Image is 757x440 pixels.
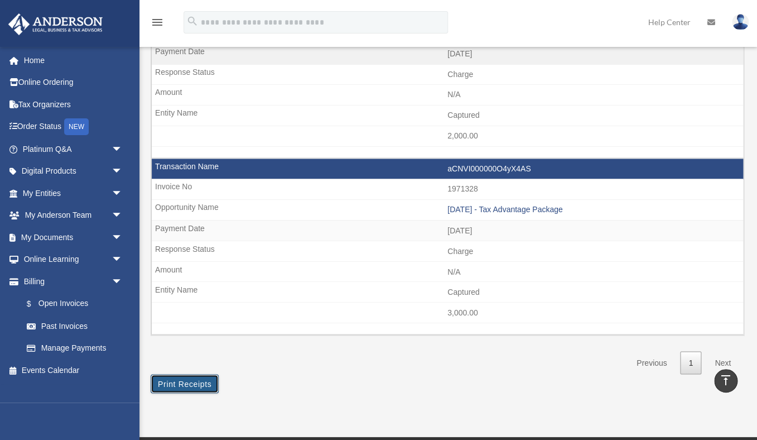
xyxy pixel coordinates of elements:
[112,204,134,227] span: arrow_drop_down
[112,182,134,205] span: arrow_drop_down
[447,205,737,214] div: [DATE] - Tax Advantage Package
[8,138,139,160] a: Platinum Q&Aarrow_drop_down
[112,226,134,249] span: arrow_drop_down
[112,138,134,161] span: arrow_drop_down
[152,64,743,85] td: Charge
[112,270,134,293] span: arrow_drop_down
[8,71,139,94] a: Online Ordering
[680,351,701,374] a: 1
[151,374,219,393] button: Print Receipts
[152,126,743,147] td: 2,000.00
[151,16,164,29] i: menu
[152,261,743,283] td: N/A
[714,369,737,393] a: vertical_align_top
[719,374,732,387] i: vertical_align_top
[64,118,89,135] div: NEW
[152,302,743,323] td: 3,000.00
[8,270,139,293] a: Billingarrow_drop_down
[186,15,199,27] i: search
[8,359,139,381] a: Events Calendar
[151,20,164,29] a: menu
[16,337,139,360] a: Manage Payments
[112,160,134,183] span: arrow_drop_down
[152,281,743,303] td: Captured
[8,182,139,204] a: My Entitiesarrow_drop_down
[8,49,139,71] a: Home
[112,248,134,271] span: arrow_drop_down
[152,179,743,200] td: 1971328
[16,293,139,315] a: $Open Invoices
[152,84,743,106] td: N/A
[8,248,139,271] a: Online Learningarrow_drop_down
[152,159,743,180] td: aCNVI000000O4yX4AS
[152,105,743,126] td: Captured
[8,226,139,248] a: My Documentsarrow_drop_down
[8,204,139,227] a: My Anderson Teamarrow_drop_down
[152,44,743,65] td: [DATE]
[16,315,134,337] a: Past Invoices
[33,297,38,311] span: $
[152,220,743,241] td: [DATE]
[8,93,139,116] a: Tax Organizers
[8,160,139,183] a: Digital Productsarrow_drop_down
[706,351,739,374] a: Next
[5,13,106,35] img: Anderson Advisors Platinum Portal
[152,241,743,262] td: Charge
[8,116,139,138] a: Order StatusNEW
[628,351,675,374] a: Previous
[732,14,749,30] img: User Pic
